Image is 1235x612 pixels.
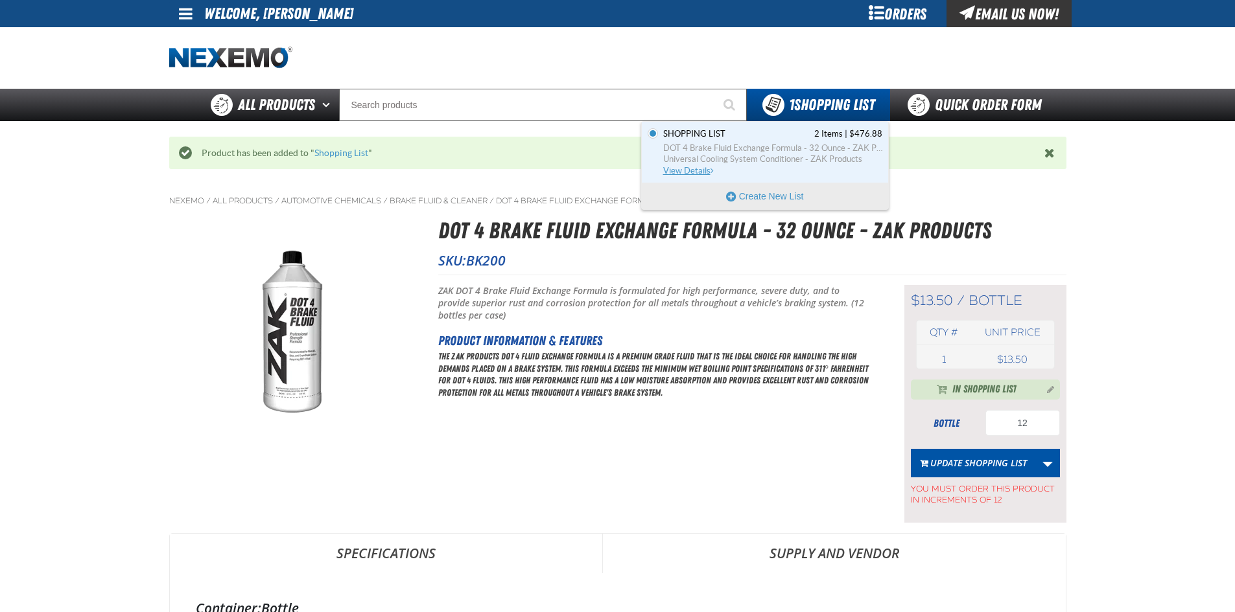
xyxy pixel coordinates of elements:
th: Qty # [917,321,972,345]
span: / [206,196,211,206]
a: Quick Order Form [890,89,1066,121]
div: You have 1 Shopping List. Open to view details [641,121,889,210]
div: bottle [911,416,982,431]
a: Shopping List contains 2 items. Total cost is $476.88. Click to see all items, discounts, taxes a... [661,128,882,176]
td: $13.50 [971,350,1053,368]
a: Shopping List [314,148,368,158]
nav: Breadcrumbs [169,196,1066,206]
div: Product has been added to " " [192,147,1044,159]
span: / [275,196,279,206]
button: Create New List. Opens a popup [642,183,888,209]
span: All Products [238,93,315,117]
span: In Shopping List [952,382,1017,398]
img: DOT 4 Brake Fluid Exchange Formula - 32 Ounce - ZAK Products [170,240,415,429]
input: Search [339,89,747,121]
p: ZAK DOT 4 Brake Fluid Exchange Formula is formulated for high performance, severe duty, and to pr... [438,285,872,322]
button: Start Searching [714,89,747,121]
a: Home [169,47,292,69]
span: bottle [969,292,1022,309]
span: 1 [942,354,946,365]
button: Update Shopping List [911,449,1036,477]
button: Open All Products pages [318,89,339,121]
a: Automotive Chemicals [281,196,381,206]
span: 2 Items [814,128,843,140]
span: BK200 [466,251,506,269]
img: Nexemo logo [169,47,292,69]
span: Shopping List [663,128,725,140]
h2: Product Information & Features [438,331,872,350]
a: DOT 4 Brake Fluid Exchange Formula - 32 Ounce - ZAK Products [496,196,776,206]
span: / [489,196,494,206]
button: Manage current product in the Shopping List [1037,381,1057,396]
h1: DOT 4 Brake Fluid Exchange Formula - 32 Ounce - ZAK Products [438,214,1066,248]
th: Unit price [971,321,1053,345]
span: You must order this product in increments of 12 [911,477,1060,506]
a: Supply and Vendor [603,534,1066,572]
input: Product Quantity [985,410,1060,436]
strong: 1 [789,96,794,114]
span: Shopping List [789,96,875,114]
a: Specifications [170,534,602,572]
a: More Actions [1035,449,1060,477]
a: Brake Fluid & Cleaner [390,196,488,206]
a: Nexemo [169,196,204,206]
span: / [383,196,388,206]
button: You have 1 Shopping List. Open to view details [747,89,890,121]
span: / [957,292,965,309]
span: View Details [663,166,716,176]
span: $13.50 [911,292,953,309]
p: SKU: [438,251,1066,269]
span: | [845,129,847,139]
p: The ZAK Products DOT 4 Fluid Exchange Formula is a premium grade fluid that is the ideal choice f... [438,350,872,400]
span: $476.88 [849,128,882,140]
span: Universal Cooling System Conditioner - ZAK Products [663,153,882,165]
span: DOT 4 Brake Fluid Exchange Formula - 32 Ounce - ZAK Products [663,142,882,154]
a: All Products [213,196,273,206]
button: Close the Notification [1041,143,1060,163]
